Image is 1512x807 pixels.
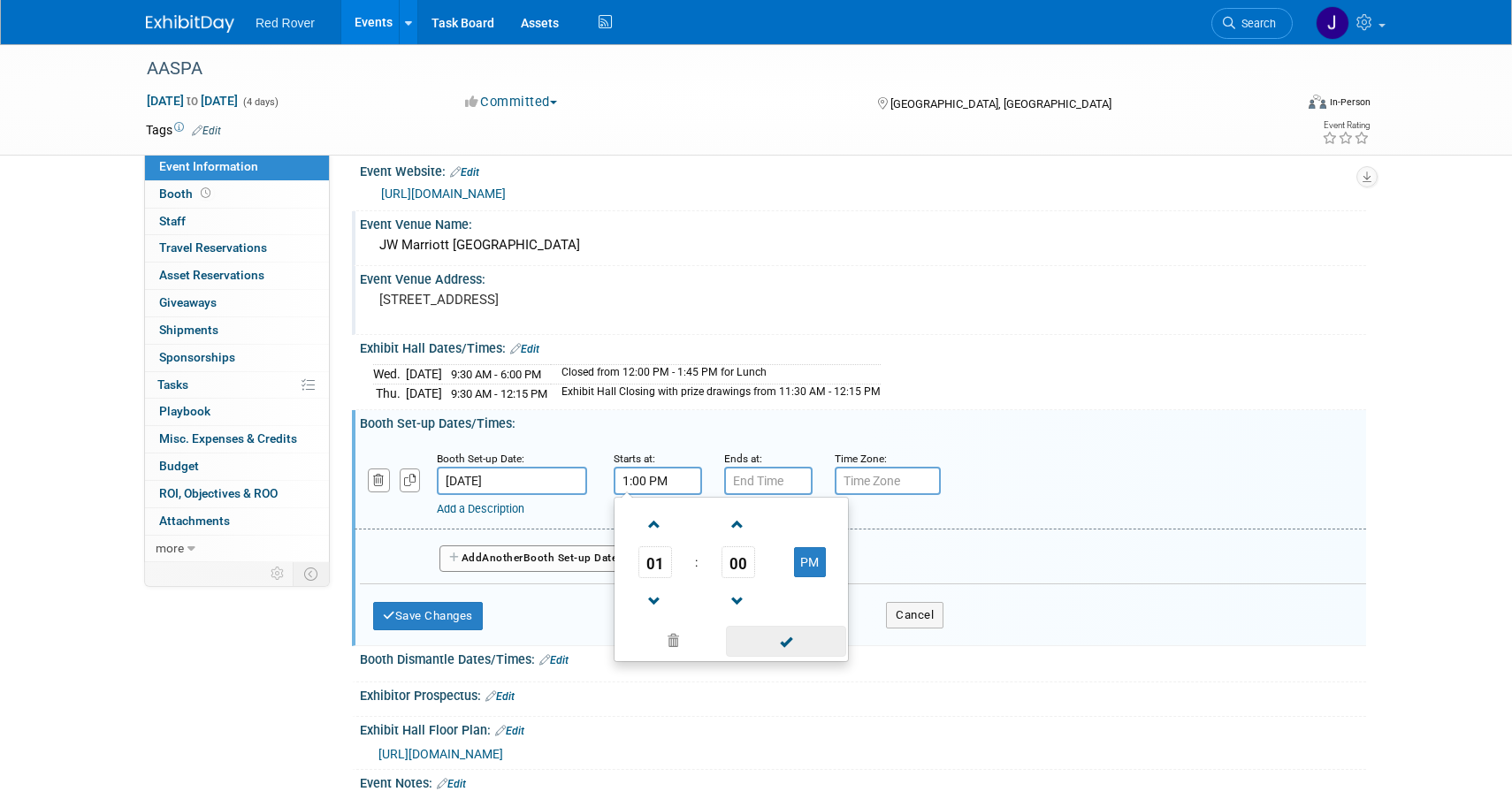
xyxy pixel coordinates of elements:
a: Booth [145,181,329,208]
div: Event Format [1188,92,1371,118]
a: Giveaways [145,290,329,316]
td: Wed. [373,365,406,384]
input: Start Time [614,467,702,495]
small: Ends at: [724,453,762,465]
span: Pick Minute [722,546,755,578]
span: Booth [159,187,214,201]
span: Booth not reserved yet [197,187,214,200]
a: Budget [145,453,329,480]
a: Add a Description [437,502,524,515]
a: Tasks [145,372,329,399]
a: Sponsorships [145,345,329,371]
div: JW Marriott [GEOGRAPHIC_DATA] [373,232,1353,259]
span: 9:30 AM - 12:15 PM [451,387,547,400]
td: Toggle Event Tabs [294,562,330,585]
span: Sponsorships [159,350,235,364]
a: Edit [539,654,569,666]
input: End Time [724,467,813,495]
img: ExhibitDay [146,15,234,33]
a: Decrement Minute [722,578,755,623]
div: AASPA [141,53,1266,85]
a: Clear selection [618,629,728,654]
small: Starts at: [614,453,655,465]
span: Giveaways [159,295,217,309]
td: : [691,546,701,578]
a: Edit [510,343,539,355]
a: Increment Hour [638,501,672,546]
a: [URL][DOMAIN_NAME] [381,187,506,201]
td: Closed from 12:00 PM - 1:45 PM for Lunch [551,365,881,384]
img: Format-Inperson.png [1309,95,1326,109]
a: Done [725,630,847,655]
span: 9:30 AM - 6:00 PM [451,368,541,381]
span: Budget [159,459,199,473]
a: Edit [437,778,466,790]
a: Increment Minute [722,501,755,546]
a: Event Information [145,154,329,180]
a: Edit [485,690,515,703]
span: to [184,94,201,108]
div: Event Rating [1322,121,1370,130]
a: Edit [192,125,221,137]
td: [DATE] [406,365,442,384]
span: Shipments [159,323,218,337]
div: Booth Set-up Dates/Times: [360,410,1366,432]
a: Attachments [145,508,329,535]
a: ROI, Objectives & ROO [145,481,329,507]
span: [GEOGRAPHIC_DATA], [GEOGRAPHIC_DATA] [890,97,1111,110]
span: Attachments [159,514,230,528]
a: Asset Reservations [145,263,329,289]
button: Save Changes [373,602,483,630]
span: Staff [159,214,186,228]
a: Travel Reservations [145,235,329,262]
span: more [156,541,184,555]
div: Event Notes: [360,770,1366,793]
span: Red Rover [256,16,315,30]
span: Tasks [157,377,188,392]
span: Event Information [159,159,258,173]
a: more [145,536,329,562]
span: Asset Reservations [159,268,264,282]
pre: [STREET_ADDRESS] [379,292,760,308]
a: Misc. Expenses & Credits [145,426,329,453]
small: Time Zone: [835,453,887,465]
span: Misc. Expenses & Credits [159,431,297,445]
a: Playbook [145,399,329,425]
div: Event Venue Address: [360,266,1366,288]
span: (4 days) [241,96,279,108]
div: Booth Dismantle Dates/Times: [360,646,1366,669]
a: Staff [145,209,329,235]
div: Exhibitor Prospectus: [360,682,1366,705]
div: Event Website: [360,158,1366,181]
button: PM [794,547,826,577]
div: In-Person [1329,95,1371,109]
span: Playbook [159,404,210,418]
button: AddAnotherBooth Set-up Date [439,545,627,572]
button: Cancel [886,602,943,628]
td: Thu. [373,384,406,403]
td: [DATE] [406,384,442,403]
img: Jess Cobello [1316,6,1349,40]
div: Exhibit Hall Floor Plan: [360,717,1366,740]
div: Exhibit Hall Dates/Times: [360,335,1366,358]
small: Booth Set-up Date: [437,453,524,465]
a: [URL][DOMAIN_NAME] [378,747,503,761]
span: [DATE] [DATE] [146,93,239,109]
a: Search [1211,8,1293,39]
span: Travel Reservations [159,240,267,255]
a: Shipments [145,317,329,344]
td: Exhibit Hall Closing with prize drawings from 11:30 AM - 12:15 PM [551,384,881,403]
span: ROI, Objectives & ROO [159,486,278,500]
span: Search [1235,17,1276,30]
a: Decrement Hour [638,578,672,623]
a: Edit [495,725,524,737]
span: Another [482,552,523,564]
button: Committed [459,93,564,111]
span: Pick Hour [638,546,672,578]
input: Date [437,467,587,495]
td: Personalize Event Tab Strip [263,562,294,585]
input: Time Zone [835,467,941,495]
div: Event Venue Name: [360,211,1366,233]
a: Edit [450,166,479,179]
